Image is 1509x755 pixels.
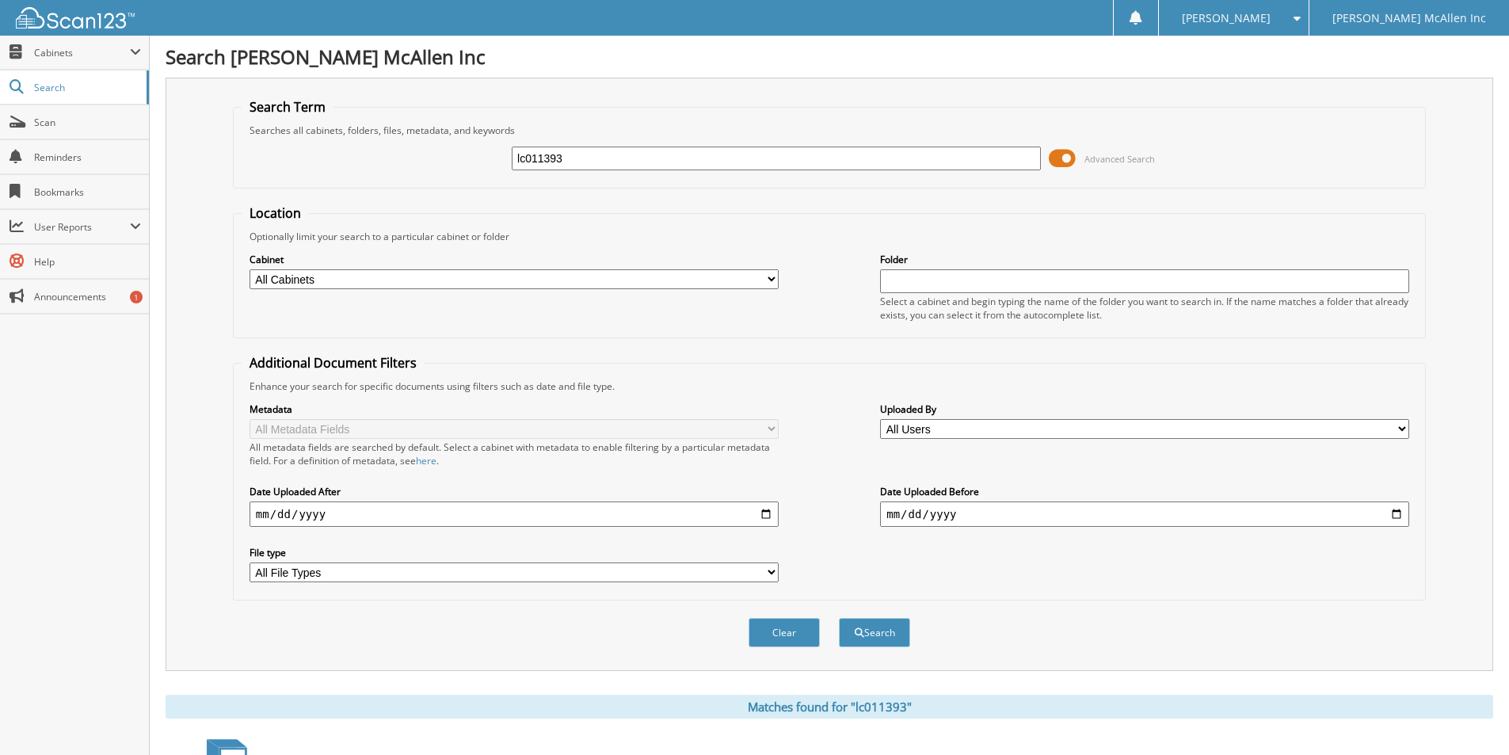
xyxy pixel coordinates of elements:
label: Date Uploaded After [250,485,779,498]
a: here [416,454,436,467]
label: Date Uploaded Before [880,485,1409,498]
div: All metadata fields are searched by default. Select a cabinet with metadata to enable filtering b... [250,440,779,467]
input: end [880,501,1409,527]
span: [PERSON_NAME] [1182,13,1271,23]
div: Enhance your search for specific documents using filters such as date and file type. [242,379,1417,393]
h1: Search [PERSON_NAME] McAllen Inc [166,44,1493,70]
span: [PERSON_NAME] McAllen Inc [1332,13,1486,23]
label: Folder [880,253,1409,266]
span: Help [34,255,141,269]
legend: Location [242,204,309,222]
label: Metadata [250,402,779,416]
div: Matches found for "lc011393" [166,695,1493,719]
button: Search [839,618,910,647]
button: Clear [749,618,820,647]
span: User Reports [34,220,130,234]
label: File type [250,546,779,559]
span: Reminders [34,151,141,164]
span: Search [34,81,139,94]
div: 1 [130,291,143,303]
legend: Additional Document Filters [242,354,425,372]
div: Searches all cabinets, folders, files, metadata, and keywords [242,124,1417,137]
div: Select a cabinet and begin typing the name of the folder you want to search in. If the name match... [880,295,1409,322]
span: Announcements [34,290,141,303]
span: Advanced Search [1084,153,1155,165]
legend: Search Term [242,98,333,116]
input: start [250,501,779,527]
span: Bookmarks [34,185,141,199]
span: Scan [34,116,141,129]
img: scan123-logo-white.svg [16,7,135,29]
span: Cabinets [34,46,130,59]
label: Cabinet [250,253,779,266]
div: Optionally limit your search to a particular cabinet or folder [242,230,1417,243]
label: Uploaded By [880,402,1409,416]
